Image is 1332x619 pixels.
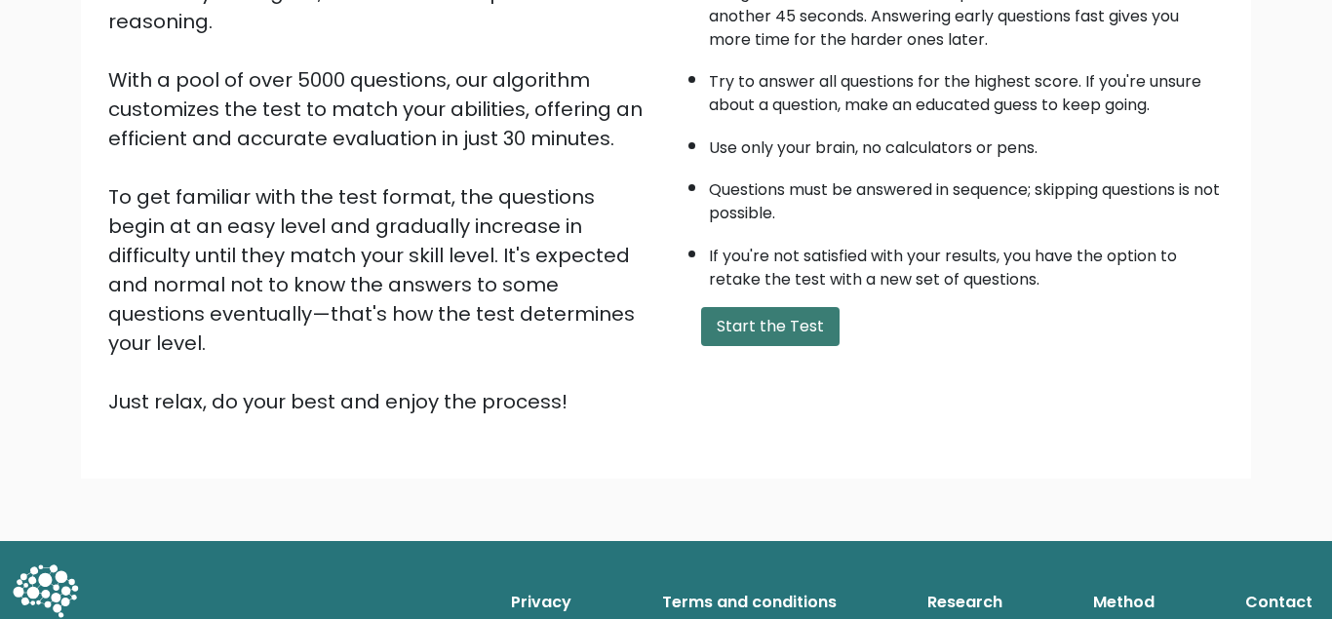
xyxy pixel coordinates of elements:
[709,127,1224,160] li: Use only your brain, no calculators or pens.
[701,307,840,346] button: Start the Test
[709,235,1224,291] li: If you're not satisfied with your results, you have the option to retake the test with a new set ...
[709,60,1224,117] li: Try to answer all questions for the highest score. If you're unsure about a question, make an edu...
[709,169,1224,225] li: Questions must be answered in sequence; skipping questions is not possible.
